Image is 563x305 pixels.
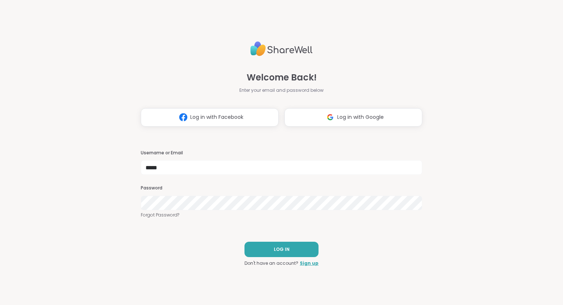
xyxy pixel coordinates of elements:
[190,113,243,121] span: Log in with Facebook
[300,260,319,267] a: Sign up
[141,108,279,127] button: Log in with Facebook
[337,113,384,121] span: Log in with Google
[141,150,422,156] h3: Username or Email
[244,260,298,267] span: Don't have an account?
[247,71,317,84] span: Welcome Back!
[284,108,422,127] button: Log in with Google
[239,87,324,94] span: Enter your email and password below
[250,38,313,59] img: ShareWell Logo
[176,110,190,124] img: ShareWell Logomark
[141,212,422,218] a: Forgot Password?
[323,110,337,124] img: ShareWell Logomark
[244,242,319,257] button: LOG IN
[274,246,290,253] span: LOG IN
[141,185,422,191] h3: Password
